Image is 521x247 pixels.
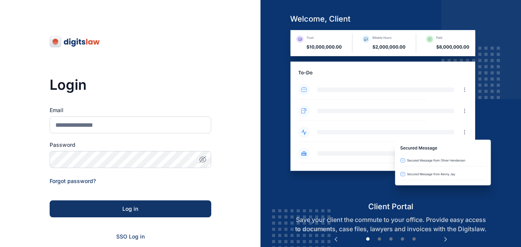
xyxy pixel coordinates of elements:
button: Previous [332,235,340,243]
label: Password [50,141,211,149]
button: 3 [387,235,395,243]
button: Log in [50,200,211,217]
button: 1 [364,235,372,243]
button: Next [442,235,449,243]
a: Forgot password? [50,178,96,184]
h5: welcome, client [284,13,498,24]
button: 5 [410,235,418,243]
button: 4 [399,235,406,243]
img: client-portal [284,30,498,201]
h5: client portal [284,201,498,212]
p: Save your client the commute to your office. Provide easy access to documents, case files, lawyer... [284,215,498,234]
div: Log in [62,205,199,213]
label: Email [50,106,211,114]
button: 2 [376,235,383,243]
h3: Login [50,77,211,92]
img: digitslaw-logo [50,35,100,48]
a: SSO Log in [116,233,145,240]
